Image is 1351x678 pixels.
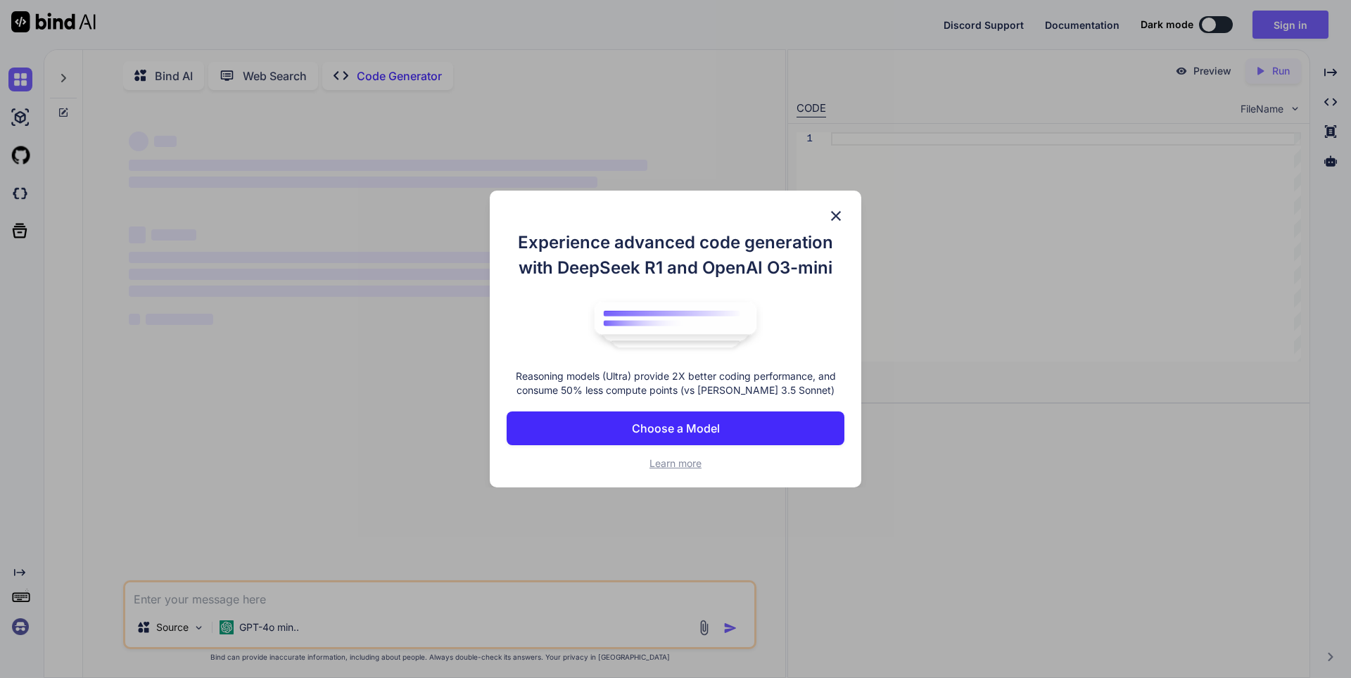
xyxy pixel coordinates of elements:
[649,457,702,469] span: Learn more
[827,207,844,224] img: close
[632,420,720,437] p: Choose a Model
[507,369,844,397] p: Reasoning models (Ultra) provide 2X better coding performance, and consume 50% less compute point...
[584,295,767,355] img: bind logo
[507,230,844,281] h1: Experience advanced code generation with DeepSeek R1 and OpenAI O3-mini
[507,411,844,445] button: Choose a Model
